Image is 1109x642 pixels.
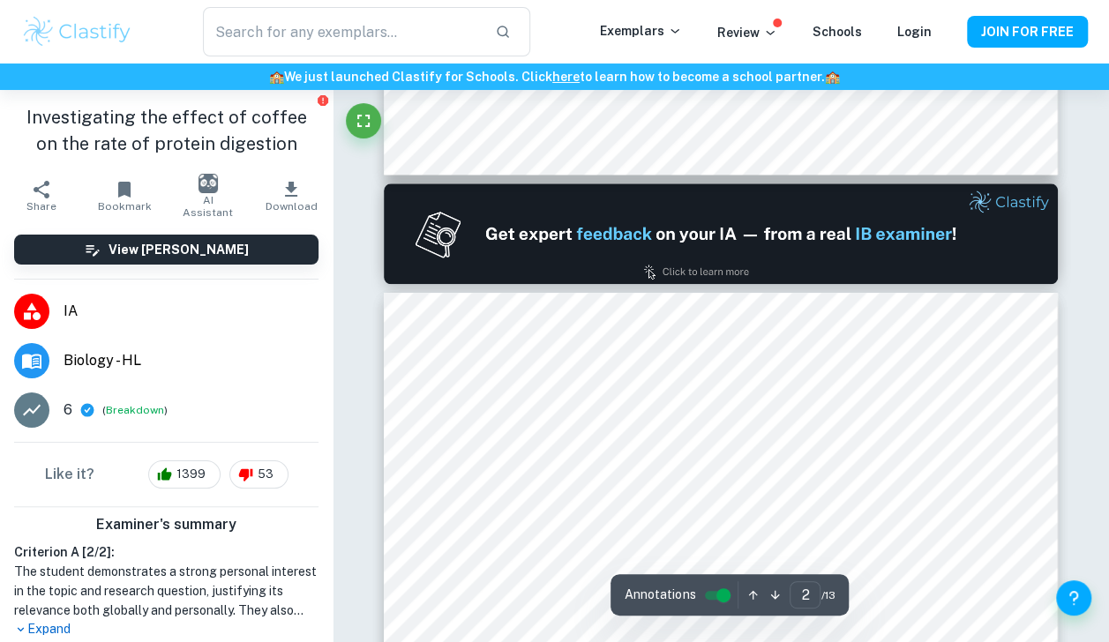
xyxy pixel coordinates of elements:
[250,171,333,220] button: Download
[45,464,94,485] h6: Like it?
[167,171,250,220] button: AI Assistant
[1056,580,1091,616] button: Help and Feedback
[552,70,580,84] a: here
[64,301,318,322] span: IA
[199,174,218,193] img: AI Assistant
[625,586,695,604] span: Annotations
[269,70,284,84] span: 🏫
[98,200,152,213] span: Bookmark
[109,240,249,259] h6: View [PERSON_NAME]
[177,194,239,219] span: AI Assistant
[203,7,480,56] input: Search for any exemplars...
[248,466,283,483] span: 53
[229,460,288,489] div: 53
[717,23,777,42] p: Review
[14,620,318,638] p: Expand
[600,21,682,41] p: Exemplars
[64,350,318,371] span: Biology - HL
[64,399,72,421] p: 6
[148,460,221,489] div: 1399
[14,235,318,265] button: View [PERSON_NAME]
[21,14,133,49] img: Clastify logo
[26,200,56,213] span: Share
[83,171,166,220] button: Bookmark
[7,514,326,535] h6: Examiner's summary
[967,16,1088,48] button: JOIN FOR FREE
[316,93,329,107] button: Report issue
[897,25,932,39] a: Login
[14,542,318,562] h6: Criterion A [ 2 / 2 ]:
[14,562,318,620] h1: The student demonstrates a strong personal interest in the topic and research question, justifyin...
[346,103,381,138] button: Fullscreen
[14,104,318,157] h1: Investigating the effect of coffee on the rate of protein digestion
[821,587,835,603] span: / 13
[102,402,168,419] span: ( )
[4,67,1105,86] h6: We just launched Clastify for Schools. Click to learn how to become a school partner.
[167,466,215,483] span: 1399
[825,70,840,84] span: 🏫
[265,200,317,213] span: Download
[813,25,862,39] a: Schools
[106,402,164,418] button: Breakdown
[384,183,1057,284] img: Ad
